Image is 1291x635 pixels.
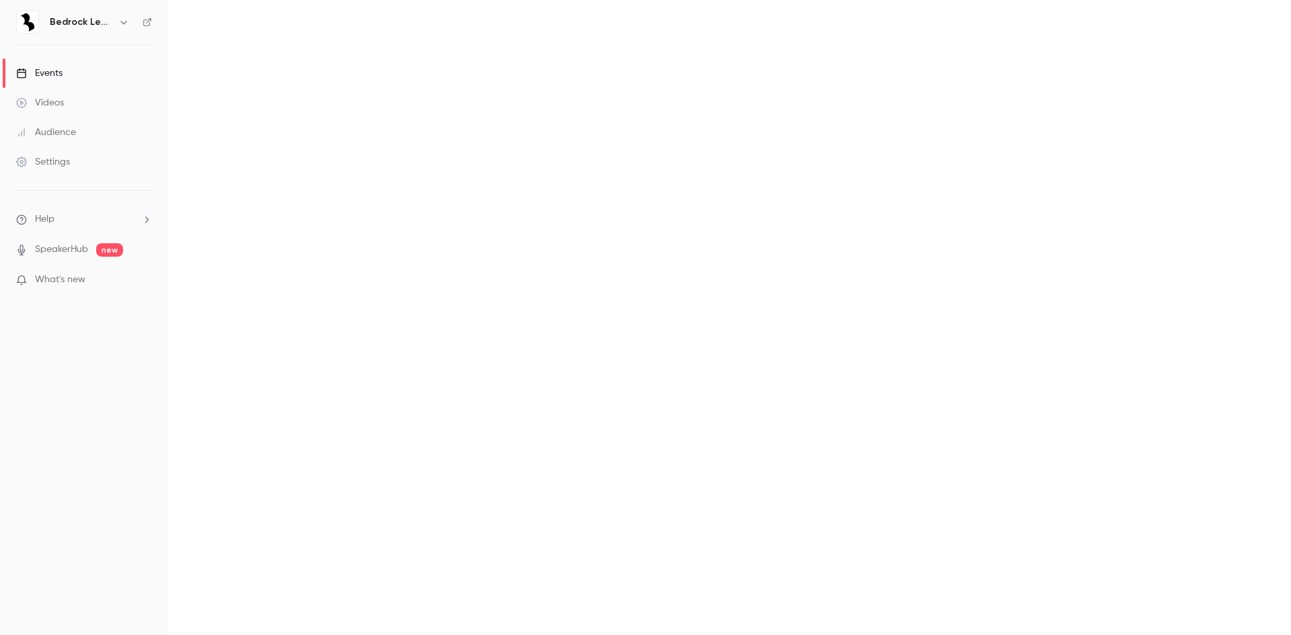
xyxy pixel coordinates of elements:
[16,67,63,80] div: Events
[17,11,38,33] img: Bedrock Learning
[35,273,85,287] span: What's new
[16,96,64,110] div: Videos
[35,243,88,257] a: SpeakerHub
[96,243,123,257] span: new
[35,212,54,226] span: Help
[50,15,113,29] h6: Bedrock Learning
[16,126,76,139] div: Audience
[16,155,70,169] div: Settings
[16,212,152,226] li: help-dropdown-opener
